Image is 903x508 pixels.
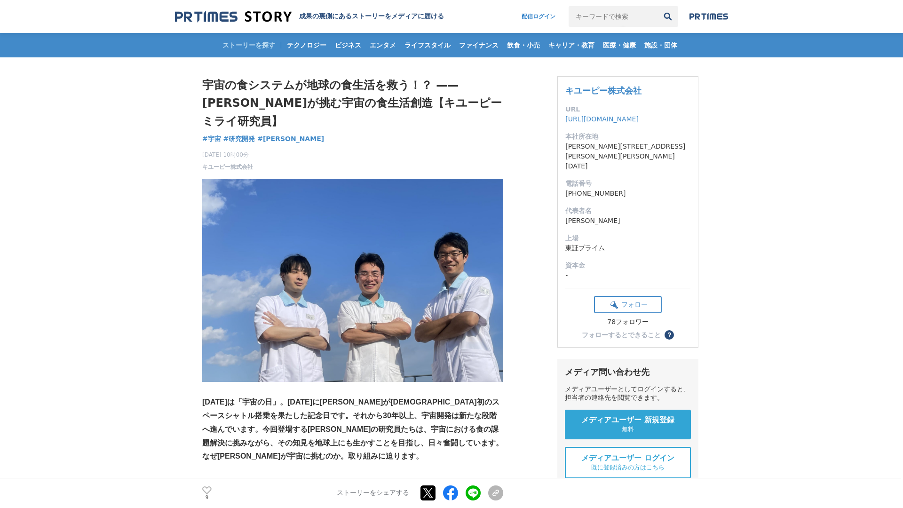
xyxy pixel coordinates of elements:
[565,189,690,198] dd: [PHONE_NUMBER]
[331,33,365,57] a: ビジネス
[599,33,640,57] a: 医療・健康
[283,41,330,49] span: テクノロジー
[503,41,544,49] span: 飲食・小売
[689,13,728,20] img: prtimes
[599,41,640,49] span: 医療・健康
[591,463,665,472] span: 既に登録済みの方はこちら
[565,270,690,280] dd: -
[512,6,565,27] a: 配信ログイン
[202,398,503,460] strong: [DATE]は「宇宙の日」。[DATE]に[PERSON_NAME]が[DEMOGRAPHIC_DATA]初のスペースシャトル搭乗を果たした記念日です。それから30年以上、宇宙開発は新たな段階へ...
[401,41,454,49] span: ライフスタイル
[175,10,444,23] a: 成果の裏側にあるストーリーをメディアに届ける 成果の裏側にあるストーリーをメディアに届ける
[175,10,292,23] img: 成果の裏側にあるストーリーをメディアに届ける
[565,104,690,114] dt: URL
[657,6,678,27] button: 検索
[202,477,503,491] p: 研究員プロフィール（写真左から）
[257,134,324,144] a: #[PERSON_NAME]
[545,33,598,57] a: キャリア・教育
[565,206,690,216] dt: 代表者名
[565,216,690,226] dd: [PERSON_NAME]
[337,489,409,498] p: ストーリーをシェアする
[202,495,212,500] p: 9
[202,163,253,171] a: キユーピー株式会社
[594,318,662,326] div: 78フォロワー
[565,142,690,171] dd: [PERSON_NAME][STREET_ADDRESS][PERSON_NAME][PERSON_NAME][DATE]
[455,41,502,49] span: ファイナンス
[223,135,255,143] span: #研究開発
[283,33,330,57] a: テクノロジー
[582,332,661,338] div: フォローするとできること
[202,76,503,130] h1: 宇宙の食システムが地球の食生活を救う！？ —— [PERSON_NAME]が挑む宇宙の食生活創造【キユーピー ミライ研究員】
[641,41,681,49] span: 施設・団体
[299,12,444,21] h2: 成果の裏側にあるストーリーをメディアに届ける
[503,33,544,57] a: 飲食・小売
[581,453,674,463] span: メディアユーザー ログイン
[565,86,642,95] a: キユーピー株式会社
[565,233,690,243] dt: 上場
[565,115,639,123] a: [URL][DOMAIN_NAME]
[565,132,690,142] dt: 本社所在地
[565,410,691,439] a: メディアユーザー 新規登録 無料
[565,261,690,270] dt: 資本金
[565,385,691,402] div: メディアユーザーとしてログインすると、担当者の連絡先を閲覧できます。
[331,41,365,49] span: ビジネス
[665,330,674,340] button: ？
[581,415,674,425] span: メディアユーザー 新規登録
[666,332,673,338] span: ？
[565,447,691,478] a: メディアユーザー ログイン 既に登録済みの方はこちら
[569,6,657,27] input: キーワードで検索
[223,134,255,144] a: #研究開発
[455,33,502,57] a: ファイナンス
[622,425,634,434] span: 無料
[202,179,503,382] img: thumbnail_24e871d0-83d7-11f0-81ba-bfccc2c5b4a3.jpg
[202,151,253,159] span: [DATE] 10時00分
[202,135,221,143] span: #宇宙
[565,243,690,253] dd: 東証プライム
[202,134,221,144] a: #宇宙
[565,366,691,378] div: メディア問い合わせ先
[366,41,400,49] span: エンタメ
[257,135,324,143] span: #[PERSON_NAME]
[545,41,598,49] span: キャリア・教育
[401,33,454,57] a: ライフスタイル
[594,296,662,313] button: フォロー
[565,179,690,189] dt: 電話番号
[366,33,400,57] a: エンタメ
[641,33,681,57] a: 施設・団体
